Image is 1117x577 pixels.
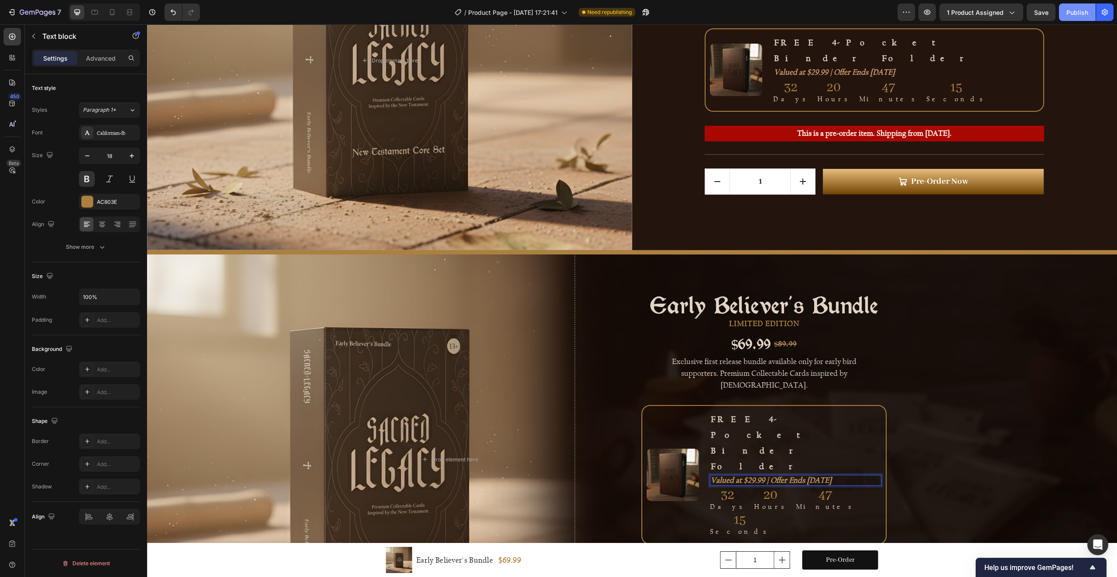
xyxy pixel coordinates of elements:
div: Show more [66,243,106,251]
div: Shadow [32,483,52,491]
div: Publish [1066,8,1088,17]
p: Text block [42,31,116,41]
div: Align [32,219,56,230]
div: Font [32,129,43,137]
div: Add... [97,438,138,446]
div: Pre-Order Now [764,150,821,164]
div: Add... [97,366,138,374]
p: Seconds [779,70,839,79]
input: quantity [589,527,627,544]
div: Add... [97,483,138,491]
div: 15 [563,488,622,503]
iframe: Design area [147,24,1117,577]
span: Product Page - [DATE] 17:21:41 [468,8,558,17]
p: Hours [607,478,640,486]
div: 32 [563,464,598,478]
p: FREE 4-Pocket Binder Folder [564,387,733,450]
div: $69.99 [583,308,625,331]
div: Drop element here [285,432,331,439]
div: Text style [32,84,56,92]
span: Save [1034,9,1048,16]
p: Seconds [563,503,622,511]
img: Alt Image [563,19,615,72]
div: 47 [649,464,707,478]
div: $89.99 [626,312,651,327]
button: decrement [558,144,582,170]
div: Add... [97,388,138,396]
p: 7 [57,7,61,17]
div: 20 [607,464,640,478]
div: Open Intercom Messenger [1087,534,1108,555]
div: 450 [8,93,21,100]
input: Auto [79,289,140,305]
div: Add... [97,316,138,324]
div: 15 [779,56,839,70]
p: Advanced [86,54,116,63]
div: Align [32,511,57,523]
p: Exclusive first release bundle available only for early bird supporters. Premium Collectable Card... [525,333,709,365]
div: Size [32,271,55,282]
div: Color [32,198,45,206]
div: Add... [97,460,138,468]
div: Drop element here [225,33,271,40]
div: 32 [626,56,661,70]
div: Shape [32,416,60,427]
span: Paragraph 1* [83,106,116,114]
h2: Early Believer's Bundle [494,267,740,295]
button: Publish [1059,3,1096,21]
div: $69.99 [350,529,375,543]
button: Save [1027,3,1055,21]
button: Show survey - Help us improve GemPages! [984,562,1098,573]
div: Delete element [62,558,110,569]
div: Californian-fb [97,129,138,137]
div: Styles [32,106,47,114]
div: Pre-Order [679,529,708,542]
span: / [464,8,466,17]
div: Rich Text Editor. Editing area: main [563,450,734,462]
i: Valued at $29.99 | Offer Ends [DATE] [627,43,748,52]
div: Beta [7,160,21,167]
button: Show more [32,239,140,255]
button: Pre-Order Now [675,144,897,170]
button: Pre-Order [655,526,731,546]
button: Paragraph 1* [79,102,140,118]
button: decrement [574,527,589,544]
button: 7 [3,3,65,21]
button: 1 product assigned [939,3,1023,21]
p: Minutes [649,478,707,486]
div: Width [32,293,46,301]
h1: Early Believer's Bundle [268,529,347,543]
div: Undo/Redo [164,3,200,21]
div: 47 [712,56,771,70]
img: Alt Image [500,424,552,477]
span: Need republishing [587,8,632,16]
p: Settings [43,54,68,63]
input: quantity [582,144,644,170]
button: increment [627,527,643,544]
p: Hours [670,70,703,79]
div: Color [32,365,45,373]
p: Days [563,478,598,486]
div: Size [32,150,55,161]
div: Padding [32,316,52,324]
i: Valued at $29.99 | Offer Ends [DATE] [564,451,685,460]
div: Corner [32,460,49,468]
p: Minutes [712,70,771,79]
p: LIMITED EDITION [495,295,739,303]
div: AC803E [97,198,138,206]
span: 1 product assigned [947,8,1004,17]
p: This is a pre-order item. Shipping from [DATE]. [558,102,896,116]
div: Border [32,437,49,445]
p: Days [626,70,661,79]
button: increment [644,144,668,170]
button: Delete element [32,556,140,570]
div: Image [32,388,47,396]
span: Help us improve GemPages! [984,563,1087,572]
div: 20 [670,56,703,70]
div: Rich Text Editor. Editing area: main [626,42,892,54]
p: FREE 4-Pocket Binder Folder [627,10,891,41]
div: Background [32,343,74,355]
